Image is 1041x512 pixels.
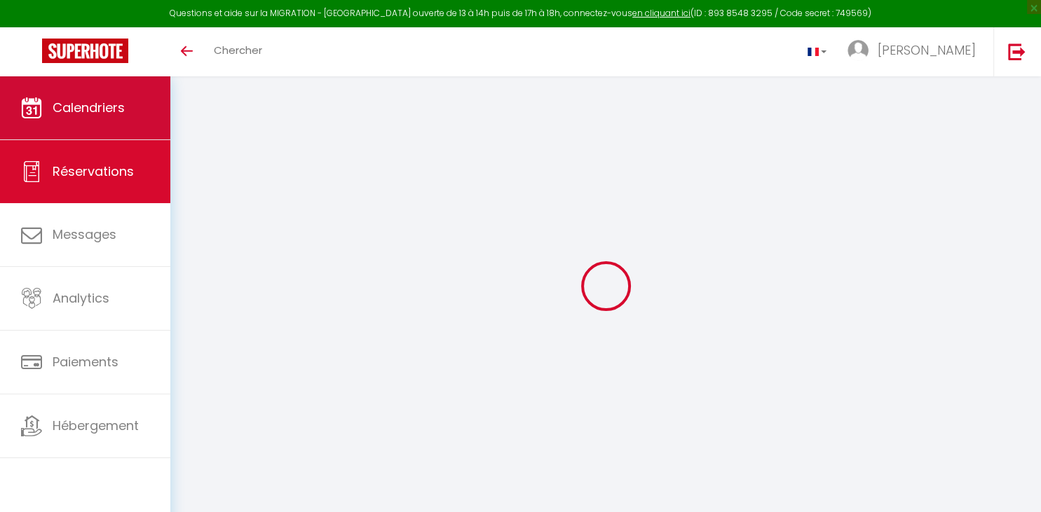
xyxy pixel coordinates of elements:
a: en cliquant ici [632,7,690,19]
span: Chercher [214,43,262,57]
span: Analytics [53,289,109,307]
img: ... [848,40,869,61]
a: ... [PERSON_NAME] [837,27,993,76]
a: Chercher [203,27,273,76]
img: logout [1008,43,1026,60]
span: Messages [53,226,116,243]
span: [PERSON_NAME] [878,41,976,59]
span: Hébergement [53,417,139,434]
img: Super Booking [42,39,128,63]
span: Calendriers [53,99,125,116]
span: Paiements [53,353,118,371]
span: Réservations [53,162,134,180]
